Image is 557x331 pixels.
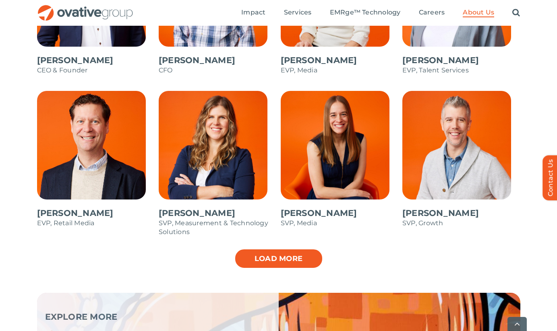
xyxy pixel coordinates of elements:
a: Search [512,8,520,17]
a: About Us [463,8,494,17]
a: Impact [241,8,265,17]
a: Load more [234,249,323,269]
a: OG_Full_horizontal_RGB [37,4,134,12]
a: Services [284,8,312,17]
p: EXPLORE MORE [45,313,259,321]
a: EMRge™ Technology [330,8,401,17]
a: Careers [419,8,445,17]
